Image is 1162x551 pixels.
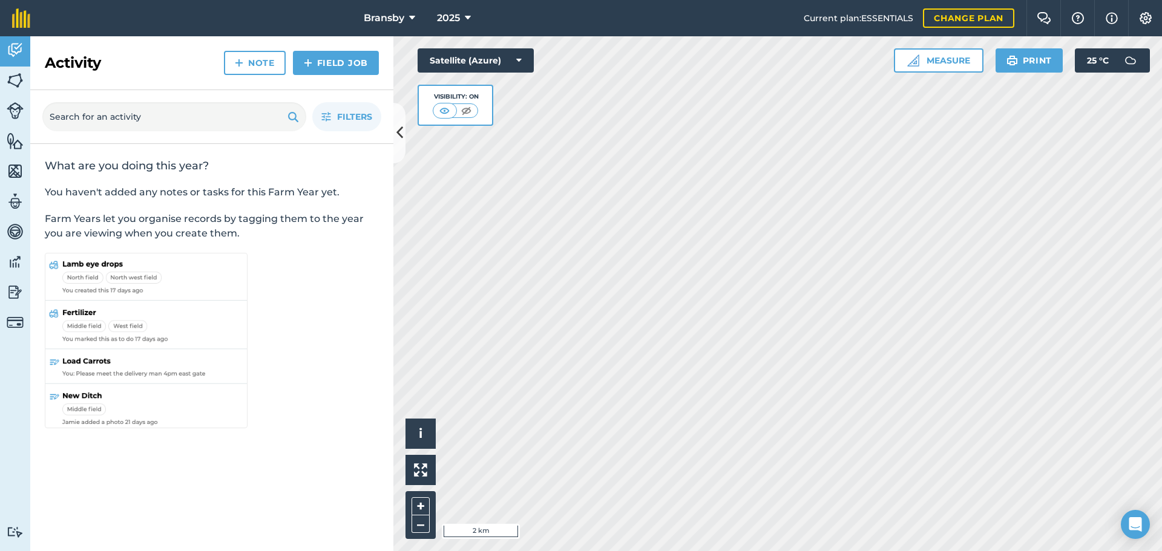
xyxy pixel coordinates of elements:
[7,223,24,241] img: svg+xml;base64,PD94bWwgdmVyc2lvbj0iMS4wIiBlbmNvZGluZz0idXRmLTgiPz4KPCEtLSBHZW5lcmF0b3I6IEFkb2JlIE...
[45,212,379,241] p: Farm Years let you organise records by tagging them to the year you are viewing when you create t...
[414,463,427,477] img: Four arrows, one pointing top left, one top right, one bottom right and the last bottom left
[1118,48,1143,73] img: svg+xml;base64,PD94bWwgdmVyc2lvbj0iMS4wIiBlbmNvZGluZz0idXRmLTgiPz4KPCEtLSBHZW5lcmF0b3I6IEFkb2JlIE...
[7,102,24,119] img: svg+xml;base64,PD94bWwgdmVyc2lvbj0iMS4wIiBlbmNvZGluZz0idXRmLTgiPz4KPCEtLSBHZW5lcmF0b3I6IEFkb2JlIE...
[412,497,430,515] button: +
[996,48,1063,73] button: Print
[7,132,24,150] img: svg+xml;base64,PHN2ZyB4bWxucz0iaHR0cDovL3d3dy53My5vcmcvMjAwMC9zdmciIHdpZHRoPSI1NiIgaGVpZ2h0PSI2MC...
[437,11,460,25] span: 2025
[293,51,379,75] a: Field Job
[7,162,24,180] img: svg+xml;base64,PHN2ZyB4bWxucz0iaHR0cDovL3d3dy53My5vcmcvMjAwMC9zdmciIHdpZHRoPSI1NiIgaGVpZ2h0PSI2MC...
[7,526,24,538] img: svg+xml;base64,PD94bWwgdmVyc2lvbj0iMS4wIiBlbmNvZGluZz0idXRmLTgiPz4KPCEtLSBHZW5lcmF0b3I6IEFkb2JlIE...
[304,56,312,70] img: svg+xml;base64,PHN2ZyB4bWxucz0iaHR0cDovL3d3dy53My5vcmcvMjAwMC9zdmciIHdpZHRoPSIxNCIgaGVpZ2h0PSIyNC...
[42,102,306,131] input: Search for an activity
[364,11,404,25] span: Bransby
[1121,510,1150,539] div: Open Intercom Messenger
[437,105,452,117] img: svg+xml;base64,PHN2ZyB4bWxucz0iaHR0cDovL3d3dy53My5vcmcvMjAwMC9zdmciIHdpZHRoPSI1MCIgaGVpZ2h0PSI0MC...
[1138,12,1153,24] img: A cog icon
[7,192,24,210] img: svg+xml;base64,PD94bWwgdmVyc2lvbj0iMS4wIiBlbmNvZGluZz0idXRmLTgiPz4KPCEtLSBHZW5lcmF0b3I6IEFkb2JlIE...
[337,110,372,123] span: Filters
[433,92,479,102] div: Visibility: On
[45,53,101,73] h2: Activity
[224,51,286,75] a: Note
[894,48,983,73] button: Measure
[7,314,24,331] img: svg+xml;base64,PD94bWwgdmVyc2lvbj0iMS4wIiBlbmNvZGluZz0idXRmLTgiPz4KPCEtLSBHZW5lcmF0b3I6IEFkb2JlIE...
[7,253,24,271] img: svg+xml;base64,PD94bWwgdmVyc2lvbj0iMS4wIiBlbmNvZGluZz0idXRmLTgiPz4KPCEtLSBHZW5lcmF0b3I6IEFkb2JlIE...
[907,54,919,67] img: Ruler icon
[312,102,381,131] button: Filters
[1106,11,1118,25] img: svg+xml;base64,PHN2ZyB4bWxucz0iaHR0cDovL3d3dy53My5vcmcvMjAwMC9zdmciIHdpZHRoPSIxNyIgaGVpZ2h0PSIxNy...
[412,515,430,533] button: –
[7,283,24,301] img: svg+xml;base64,PD94bWwgdmVyc2lvbj0iMS4wIiBlbmNvZGluZz0idXRmLTgiPz4KPCEtLSBHZW5lcmF0b3I6IEFkb2JlIE...
[1071,12,1085,24] img: A question mark icon
[7,71,24,90] img: svg+xml;base64,PHN2ZyB4bWxucz0iaHR0cDovL3d3dy53My5vcmcvMjAwMC9zdmciIHdpZHRoPSI1NiIgaGVpZ2h0PSI2MC...
[1087,48,1109,73] span: 25 ° C
[1037,12,1051,24] img: Two speech bubbles overlapping with the left bubble in the forefront
[419,426,422,441] span: i
[418,48,534,73] button: Satellite (Azure)
[804,11,913,25] span: Current plan : ESSENTIALS
[405,419,436,449] button: i
[12,8,30,28] img: fieldmargin Logo
[923,8,1014,28] a: Change plan
[287,109,299,124] img: svg+xml;base64,PHN2ZyB4bWxucz0iaHR0cDovL3d3dy53My5vcmcvMjAwMC9zdmciIHdpZHRoPSIxOSIgaGVpZ2h0PSIyNC...
[7,41,24,59] img: svg+xml;base64,PD94bWwgdmVyc2lvbj0iMS4wIiBlbmNvZGluZz0idXRmLTgiPz4KPCEtLSBHZW5lcmF0b3I6IEFkb2JlIE...
[235,56,243,70] img: svg+xml;base64,PHN2ZyB4bWxucz0iaHR0cDovL3d3dy53My5vcmcvMjAwMC9zdmciIHdpZHRoPSIxNCIgaGVpZ2h0PSIyNC...
[45,158,379,173] h2: What are you doing this year?
[45,185,379,200] p: You haven't added any notes or tasks for this Farm Year yet.
[459,105,474,117] img: svg+xml;base64,PHN2ZyB4bWxucz0iaHR0cDovL3d3dy53My5vcmcvMjAwMC9zdmciIHdpZHRoPSI1MCIgaGVpZ2h0PSI0MC...
[1006,53,1018,68] img: svg+xml;base64,PHN2ZyB4bWxucz0iaHR0cDovL3d3dy53My5vcmcvMjAwMC9zdmciIHdpZHRoPSIxOSIgaGVpZ2h0PSIyNC...
[1075,48,1150,73] button: 25 °C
